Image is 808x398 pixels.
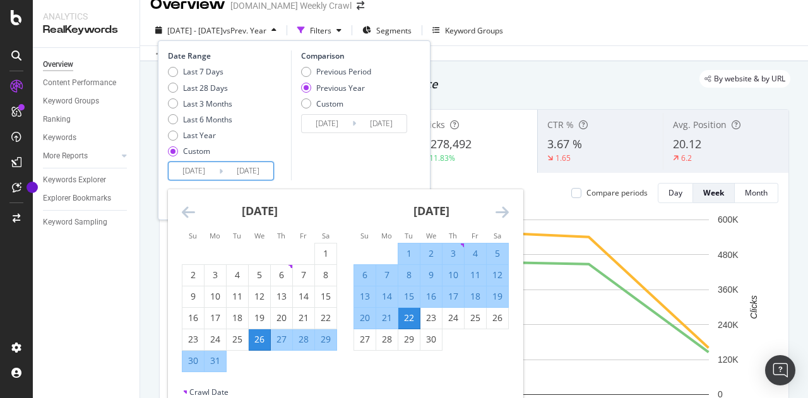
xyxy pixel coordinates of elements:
td: Choose Monday, March 17, 2025 as your check-in date. It’s available. [205,307,227,329]
div: 1.65 [555,153,571,163]
td: Selected. Friday, April 18, 2025 [465,286,487,307]
small: Sa [494,231,501,240]
div: 15 [315,290,336,303]
a: Keyword Sampling [43,216,131,229]
div: 6 [354,269,376,281]
div: Tooltip anchor [27,182,38,193]
div: 3 [205,269,226,281]
input: End Date [356,115,407,132]
div: 26 [487,312,508,324]
input: Start Date [302,115,352,132]
a: Content Performance [43,76,131,90]
div: 9 [420,269,442,281]
td: Selected. Thursday, April 3, 2025 [443,243,465,264]
div: 30 [420,333,442,346]
small: Th [277,231,285,240]
td: Choose Thursday, March 6, 2025 as your check-in date. It’s available. [271,264,293,286]
strong: [DATE] [242,203,278,218]
td: Selected. Saturday, April 5, 2025 [487,243,509,264]
div: Last 28 Days [168,83,232,93]
td: Choose Thursday, April 24, 2025 as your check-in date. It’s available. [443,307,465,329]
div: 24 [205,333,226,346]
td: Choose Saturday, March 22, 2025 as your check-in date. It’s available. [315,307,337,329]
div: Week [703,187,724,198]
a: Keywords Explorer [43,173,131,187]
div: Filters [310,25,331,36]
div: Last 3 Months [183,98,232,109]
td: Choose Tuesday, March 4, 2025 as your check-in date. It’s available. [227,264,249,286]
div: More Reports [43,149,88,163]
div: 13 [271,290,292,303]
td: Choose Monday, March 3, 2025 as your check-in date. It’s available. [205,264,227,286]
div: Previous Period [301,66,371,77]
div: 30 [182,354,204,367]
td: Choose Saturday, March 1, 2025 as your check-in date. It’s available. [315,243,337,264]
div: Content Performance [43,76,116,90]
td: Choose Friday, March 21, 2025 as your check-in date. It’s available. [293,307,315,329]
td: Selected. Friday, March 28, 2025 [293,329,315,350]
td: Selected. Thursday, April 17, 2025 [443,286,465,307]
text: 480K [718,250,739,260]
text: 600K [718,214,739,225]
td: Selected. Wednesday, April 2, 2025 [420,243,443,264]
div: arrow-right-arrow-left [357,1,364,10]
div: 3 [443,247,464,260]
div: 20 [354,312,376,324]
small: We [426,231,436,240]
a: Overview [43,58,131,71]
div: Previous Period [316,66,371,77]
div: Previous Year [301,83,371,93]
td: Choose Sunday, March 9, 2025 as your check-in date. It’s available. [182,286,205,307]
td: Selected. Sunday, April 20, 2025 [354,307,376,329]
div: 26 [249,333,270,346]
td: Selected. Saturday, April 12, 2025 [487,264,509,286]
td: Choose Tuesday, March 18, 2025 as your check-in date. It’s available. [227,307,249,329]
div: 14 [376,290,398,303]
div: 17 [205,312,226,324]
td: Selected. Sunday, April 6, 2025 [354,264,376,286]
div: 29 [398,333,420,346]
text: 120K [718,354,739,365]
a: Keyword Groups [43,95,131,108]
div: Custom [183,146,210,156]
div: Day [668,187,682,198]
td: Choose Wednesday, March 5, 2025 as your check-in date. It’s available. [249,264,271,286]
div: 12 [487,269,508,281]
td: Choose Sunday, March 2, 2025 as your check-in date. It’s available. [182,264,205,286]
button: [DATE] - [DATE]vsPrev. Year [150,20,282,40]
td: Choose Sunday, April 27, 2025 as your check-in date. It’s available. [354,329,376,350]
div: 16 [182,312,204,324]
button: Filters [292,20,347,40]
div: Date Range [168,50,288,61]
a: Ranking [43,113,131,126]
div: Keyword Sampling [43,216,107,229]
td: Choose Saturday, April 26, 2025 as your check-in date. It’s available. [487,307,509,329]
div: 18 [465,290,486,303]
div: 27 [354,333,376,346]
div: 21 [376,312,398,324]
span: Segments [376,25,412,36]
input: End Date [223,162,273,180]
td: Selected. Tuesday, April 8, 2025 [398,264,420,286]
div: 13 [354,290,376,303]
div: 5 [487,247,508,260]
td: Selected. Wednesday, April 9, 2025 [420,264,443,286]
div: 19 [249,312,270,324]
td: Selected. Tuesday, April 1, 2025 [398,243,420,264]
div: Open Intercom Messenger [765,355,795,385]
td: Selected as end date. Tuesday, April 22, 2025 [398,307,420,329]
div: 8 [315,269,336,281]
td: Selected. Monday, April 7, 2025 [376,264,398,286]
div: 22 [398,312,420,324]
div: 8 [398,269,420,281]
div: legacy label [699,70,790,88]
span: Clicks [421,119,445,131]
td: Selected as start date. Wednesday, March 26, 2025 [249,329,271,350]
td: Choose Thursday, March 20, 2025 as your check-in date. It’s available. [271,307,293,329]
td: Selected. Saturday, March 29, 2025 [315,329,337,350]
small: Su [189,231,197,240]
div: 31 [205,354,226,367]
div: Keyword Groups [43,95,99,108]
td: Choose Thursday, March 13, 2025 as your check-in date. It’s available. [271,286,293,307]
div: 18 [227,312,248,324]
